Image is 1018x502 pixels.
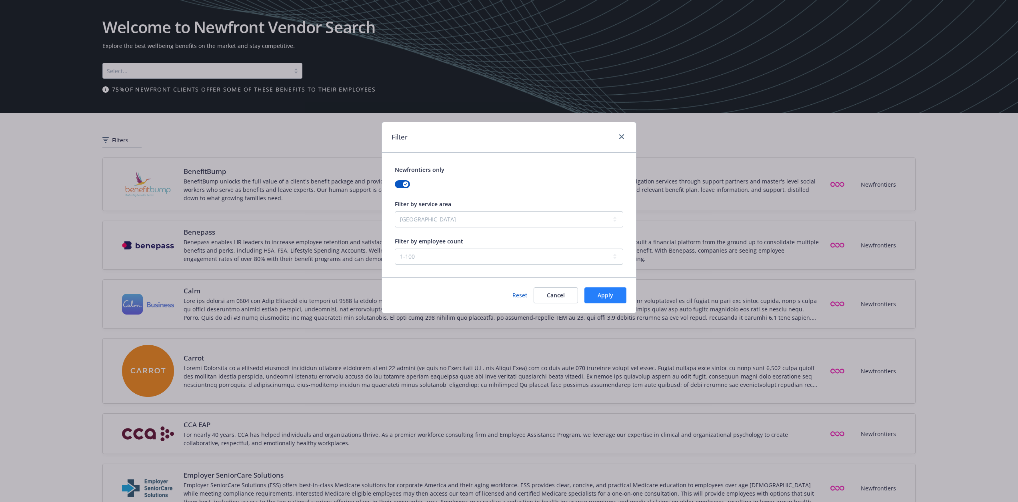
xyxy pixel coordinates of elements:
span: Filter by employee count [395,237,463,245]
span: Newfrontiers only [395,165,623,174]
button: Cancel [534,287,578,303]
span: Cancel [547,291,565,299]
a: close [617,132,626,141]
span: Filter by service area [395,200,451,208]
span: Apply [598,291,613,299]
a: Reset [512,291,527,299]
button: Apply [584,287,626,303]
h1: Filter [392,132,408,142]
